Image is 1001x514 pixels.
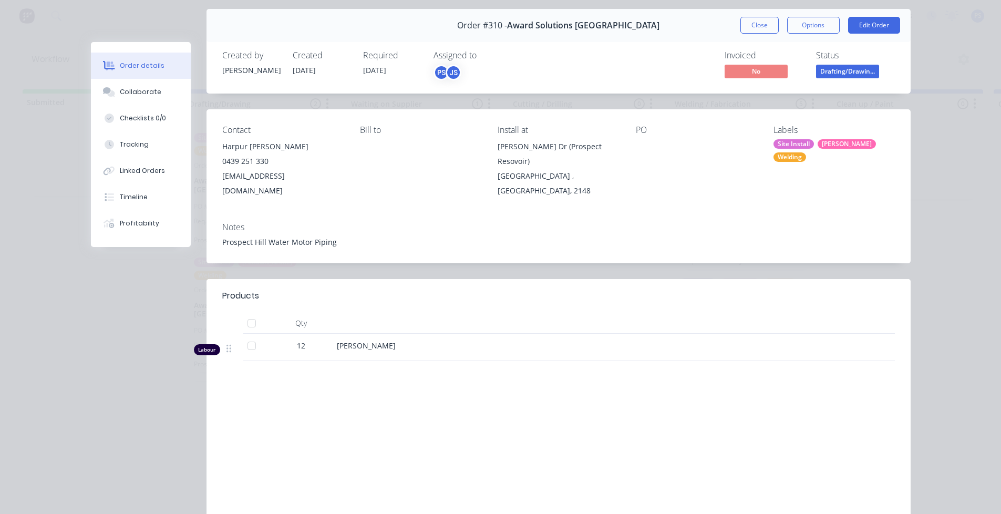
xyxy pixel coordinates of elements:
div: Qty [270,313,333,334]
div: Welding [773,152,806,162]
span: [DATE] [293,65,316,75]
div: Checklists 0/0 [120,114,166,123]
div: Prospect Hill Water Motor Piping [222,237,895,248]
div: Contact [222,125,343,135]
div: PO [636,125,757,135]
div: [PERSON_NAME] [818,139,876,149]
button: Options [787,17,840,34]
div: Assigned to [434,50,539,60]
div: [EMAIL_ADDRESS][DOMAIN_NAME] [222,169,343,198]
div: Created [293,50,350,60]
button: Profitability [91,210,191,237]
div: Site Install [773,139,814,149]
div: PS [434,65,449,80]
span: 12 [297,340,305,351]
div: Required [363,50,421,60]
div: Harpur [PERSON_NAME] [222,139,343,154]
div: Timeline [120,192,148,202]
div: Bill to [360,125,481,135]
div: Labels [773,125,894,135]
button: Order details [91,53,191,79]
div: Collaborate [120,87,161,97]
button: Tracking [91,131,191,158]
div: Notes [222,222,895,232]
span: Award Solutions [GEOGRAPHIC_DATA] [507,20,659,30]
div: Linked Orders [120,166,165,176]
div: Invoiced [725,50,803,60]
div: Install at [498,125,618,135]
button: PSJS [434,65,461,80]
span: Order #310 - [457,20,507,30]
button: Edit Order [848,17,900,34]
span: [PERSON_NAME] [337,341,396,351]
button: Close [740,17,779,34]
div: Order details [120,61,164,70]
div: Labour [194,344,220,355]
div: JS [446,65,461,80]
div: Harpur [PERSON_NAME]0439 251 330[EMAIL_ADDRESS][DOMAIN_NAME] [222,139,343,198]
div: Products [222,290,259,302]
div: [PERSON_NAME] [222,65,280,76]
button: Checklists 0/0 [91,105,191,131]
div: Created by [222,50,280,60]
span: Drafting/Drawin... [816,65,879,78]
div: 0439 251 330 [222,154,343,169]
span: [DATE] [363,65,386,75]
div: [PERSON_NAME] Dr (Prospect Resovoir) [498,139,618,169]
div: Profitability [120,219,159,228]
div: Tracking [120,140,149,149]
button: Collaborate [91,79,191,105]
div: [PERSON_NAME] Dr (Prospect Resovoir)[GEOGRAPHIC_DATA] , [GEOGRAPHIC_DATA], 2148 [498,139,618,198]
button: Drafting/Drawin... [816,65,879,80]
button: Timeline [91,184,191,210]
div: Status [816,50,895,60]
span: No [725,65,788,78]
button: Linked Orders [91,158,191,184]
div: [GEOGRAPHIC_DATA] , [GEOGRAPHIC_DATA], 2148 [498,169,618,198]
